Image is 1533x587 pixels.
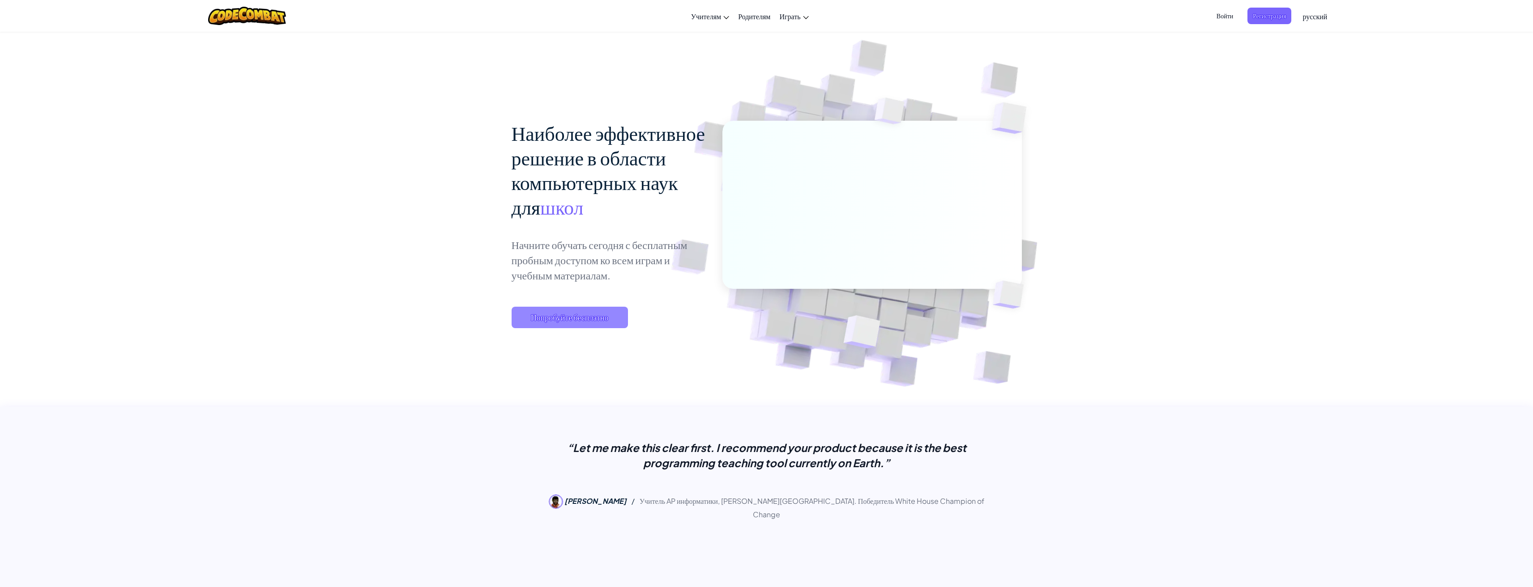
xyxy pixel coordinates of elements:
img: Overlap cubes [821,296,901,371]
button: Войти [1211,8,1238,24]
a: Учителям [687,4,734,28]
p: Начните обучать сегодня с бесплатным пробным доступом ко всем играм и учебным материалам. [512,237,709,283]
span: школ [540,194,583,219]
a: Родителям [734,4,775,28]
button: Попробуйте бесплатно [512,307,628,328]
button: Регистрация [1247,8,1291,24]
img: Overlap cubes [978,262,1045,327]
span: [PERSON_NAME] [564,496,627,506]
img: CodeCombat logo [208,7,286,25]
span: Учителям [691,12,722,21]
img: Overlap cubes [858,80,922,147]
img: Сет Райхельсон [549,494,563,509]
a: Играть [775,4,813,28]
span: Учитель AP информатики, [PERSON_NAME][GEOGRAPHIC_DATA]. Победитель White House Champion of Change [640,496,985,519]
a: русский [1298,4,1332,28]
img: Overlap cubes [974,80,1051,156]
span: Играть [779,12,800,21]
span: Наиболее эффективное решение в области компьютерных наук для [512,120,705,219]
span: / [628,496,638,506]
span: русский [1302,12,1327,21]
p: “Let me make this clear first. I recommend your product because it is the best programming teachi... [543,440,991,470]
